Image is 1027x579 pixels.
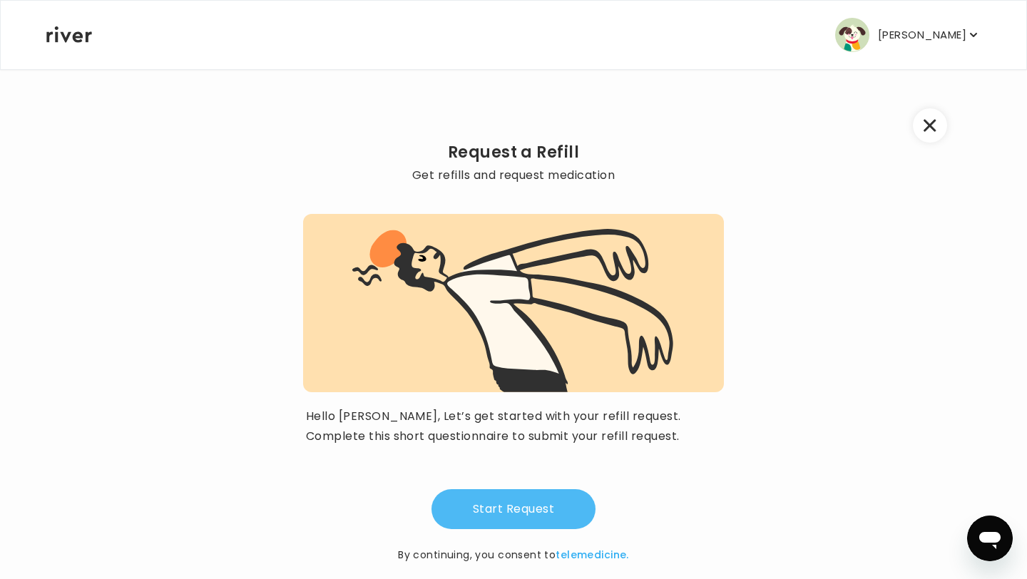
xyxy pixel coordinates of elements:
[835,18,869,52] img: user avatar
[303,143,724,163] h2: Request a Refill
[835,18,981,52] button: user avatar[PERSON_NAME]
[306,406,721,446] p: Hello [PERSON_NAME], Let’s get started with your refill request. Complete this short questionnair...
[352,228,675,392] img: visit complete graphic
[878,25,966,45] p: [PERSON_NAME]
[556,548,628,562] a: telemedicine.
[303,165,724,185] p: Get refills and request medication
[967,516,1013,561] iframe: Button to launch messaging window
[431,489,596,529] button: Start Request
[398,546,629,563] p: By continuing, you consent to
